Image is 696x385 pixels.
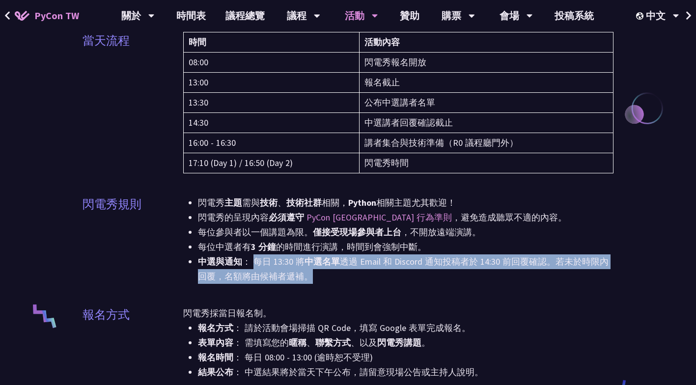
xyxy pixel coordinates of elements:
[360,32,613,53] th: 活動內容
[184,32,360,53] th: 時間
[251,241,276,252] strong: 3 分鐘
[348,197,376,208] strong: Python
[224,197,242,208] strong: 主題
[198,337,233,348] strong: 表單內容
[313,226,401,238] strong: 僅接受現場參與者上台
[184,93,360,113] td: 13:30
[636,12,646,20] img: Locale Icon
[198,225,613,240] li: 每位參與者以一個講題為限。 ，不開放遠端演講。
[260,197,278,208] strong: 技術
[360,53,613,73] td: 閃電秀報名開放
[198,210,613,225] li: 閃電秀的呈現內容 ，避免造成聽眾不適的內容。
[198,350,613,365] li: ： 每日 08:00 - 13:00 (逾時恕不受理)
[269,212,304,223] strong: 必須遵守
[184,153,360,173] td: 17:10 (Day 1) / 16:50 (Day 2)
[360,93,613,113] td: 公布中選講者名單
[5,3,89,28] a: PyCon TW
[184,73,360,93] td: 13:00
[198,321,613,335] li: ： 請於活動會場掃描 QR Code，填寫 Google 表單完成報名。
[198,256,242,267] strong: 中選與通知
[360,73,613,93] td: 報名截止
[198,195,613,210] li: 閃電秀 需與 、 相關， 相關主題尤其歡迎！
[306,212,452,223] a: PyCon [GEOGRAPHIC_DATA] 行為準則
[184,53,360,73] td: 08:00
[184,133,360,153] td: 16:00 - 16:30
[286,197,322,208] strong: 技術社群
[198,322,233,333] strong: 報名方式
[34,8,79,23] span: PyCon TW
[198,366,233,378] strong: 結果公布
[377,337,421,348] strong: 閃電秀講題
[315,337,351,348] strong: 聯繫方式
[198,365,613,380] li: ： 中選結果將於當天下午公布，請留意現場公告或主持人說明。
[360,153,613,173] td: 閃電秀時間
[198,240,613,254] li: 每位中選者有 的時間進行演講，時間到會強制中斷。
[83,306,130,324] p: 報名方式
[289,337,306,348] strong: 暱稱
[360,113,613,133] td: 中選講者回覆確認截止
[305,256,340,267] strong: 中選名單
[83,195,141,213] p: 閃電秀規則
[83,32,130,50] p: 當天流程
[198,254,613,284] li: ： 每日 13:30 將 透過 Email 和 Discord 通知投稿者於 14:30 前回覆確認。若未於時限內回覆，名額將由候補者遞補。
[184,113,360,133] td: 14:30
[183,306,613,321] p: 閃電秀採當日報名制。
[198,352,233,363] strong: 報名時間
[360,133,613,153] td: 講者集合與技術準備（R0 議程廳門外）
[15,11,29,21] img: Home icon of PyCon TW 2025
[198,335,613,350] li: ： 需填寫您的 、 、以及 。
